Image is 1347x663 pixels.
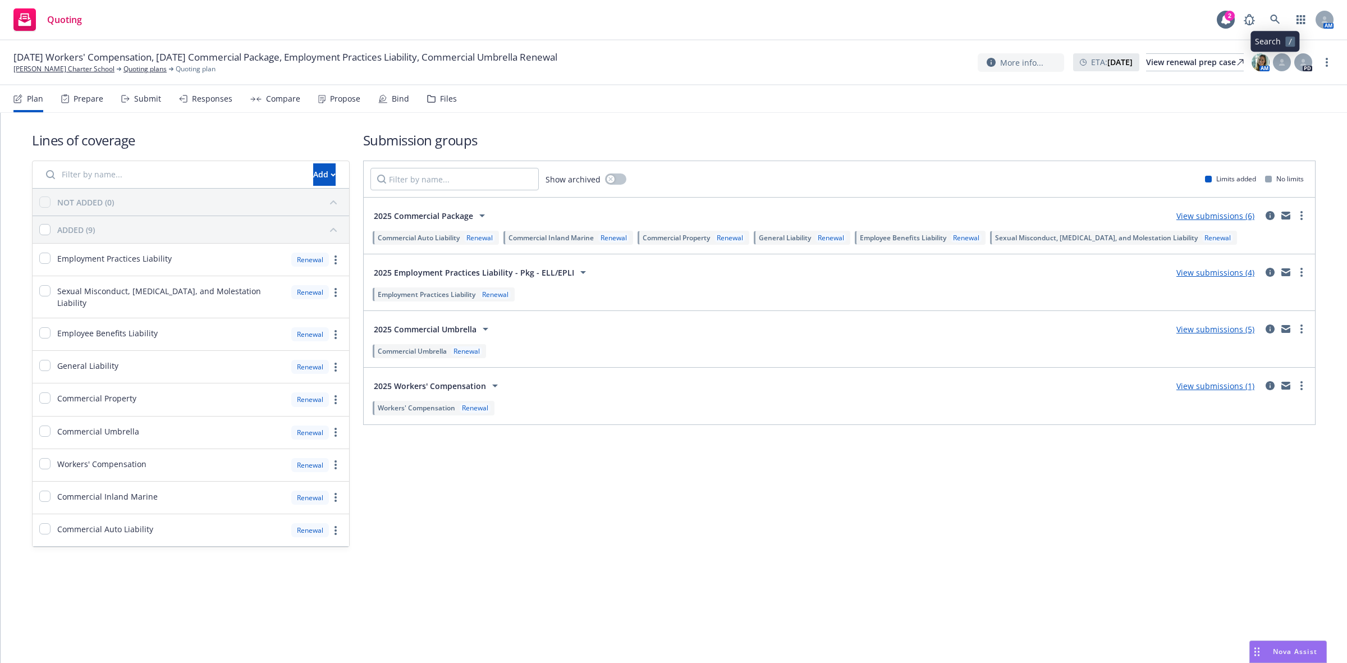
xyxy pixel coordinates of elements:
a: View submissions (5) [1176,324,1254,335]
a: more [1295,266,1308,279]
a: [PERSON_NAME] Charter School [13,64,114,74]
div: 2 [1225,11,1235,21]
div: Renewal [1202,233,1233,243]
span: Nova Assist [1273,647,1317,656]
span: 2025 Employment Practices Liability - Pkg - ELL/EPLI [374,267,574,278]
a: more [1295,322,1308,336]
button: Add [313,163,336,186]
input: Filter by name... [370,168,539,190]
a: more [329,360,342,374]
a: more [329,328,342,341]
div: Renewal [714,233,745,243]
span: Commercial Auto Liability [378,233,460,243]
span: Sexual Misconduct, [MEDICAL_DATA], and Molestation Liability [995,233,1198,243]
div: Files [440,94,457,103]
a: View submissions (6) [1176,211,1254,221]
a: mail [1279,322,1293,336]
span: Workers' Compensation [57,458,146,470]
div: Renewal [460,403,491,413]
div: Renewal [815,233,846,243]
a: more [329,458,342,472]
span: Sexual Misconduct, [MEDICAL_DATA], and Molestation Liability [57,285,285,309]
span: Commercial Inland Marine [57,491,158,502]
a: circleInformation [1263,379,1277,392]
span: Commercial Property [643,233,710,243]
a: more [329,491,342,504]
div: Responses [192,94,232,103]
span: General Liability [57,360,118,372]
a: circleInformation [1263,209,1277,222]
span: Commercial Auto Liability [57,523,153,535]
a: circleInformation [1263,322,1277,336]
span: Employment Practices Liability [57,253,172,264]
div: Drag to move [1250,641,1264,662]
a: more [1295,209,1308,222]
a: circleInformation [1263,266,1277,279]
span: Commercial Umbrella [378,346,447,356]
a: Switch app [1290,8,1312,31]
button: NOT ADDED (0) [57,193,342,211]
h1: Lines of coverage [32,131,350,149]
div: Limits added [1205,174,1256,184]
div: Renewal [291,523,329,537]
div: Renewal [291,327,329,341]
a: Quoting [9,4,86,35]
div: Compare [266,94,300,103]
input: Filter by name... [39,163,306,186]
div: Renewal [464,233,495,243]
span: Employee Benefits Liability [57,327,158,339]
span: ETA : [1091,56,1133,68]
strong: [DATE] [1107,57,1133,67]
a: more [329,253,342,267]
div: Renewal [291,392,329,406]
span: General Liability [759,233,811,243]
div: NOT ADDED (0) [57,196,114,208]
a: View submissions (1) [1176,381,1254,391]
span: Commercial Property [57,392,136,404]
a: mail [1279,266,1293,279]
span: More info... [1000,57,1043,68]
span: Employee Benefits Liability [860,233,946,243]
a: more [329,524,342,537]
div: Renewal [291,491,329,505]
div: Renewal [598,233,629,243]
img: photo [1252,53,1270,71]
a: View submissions (4) [1176,267,1254,278]
span: 2025 Commercial Package [374,210,473,222]
button: More info... [978,53,1064,72]
span: Quoting [47,15,82,24]
div: Renewal [291,426,329,440]
div: Renewal [480,290,511,299]
div: Plan [27,94,43,103]
button: 2025 Commercial Umbrella [370,318,496,340]
button: 2025 Workers' Compensation [370,374,505,397]
a: more [329,426,342,439]
div: Renewal [451,346,482,356]
div: Prepare [74,94,103,103]
a: Search [1264,8,1286,31]
a: View renewal prep case [1146,53,1244,71]
span: Show archived [546,173,601,185]
span: Employment Practices Liability [378,290,475,299]
span: 2025 Workers' Compensation [374,380,486,392]
div: Renewal [291,285,329,299]
div: View renewal prep case [1146,54,1244,71]
a: more [1295,379,1308,392]
span: Workers' Compensation [378,403,455,413]
button: ADDED (9) [57,221,342,239]
a: mail [1279,209,1293,222]
span: [DATE] Workers' Compensation, [DATE] Commercial Package, Employment Practices Liability, Commerci... [13,51,557,64]
a: mail [1279,379,1293,392]
div: Renewal [291,458,329,472]
span: Quoting plan [176,64,216,74]
div: Renewal [951,233,982,243]
div: No limits [1265,174,1304,184]
a: more [329,393,342,406]
span: Commercial Umbrella [57,426,139,437]
a: more [1320,56,1334,69]
div: Bind [392,94,409,103]
h1: Submission groups [363,131,1316,149]
div: ADDED (9) [57,224,95,236]
div: Renewal [291,360,329,374]
a: Report a Bug [1238,8,1261,31]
